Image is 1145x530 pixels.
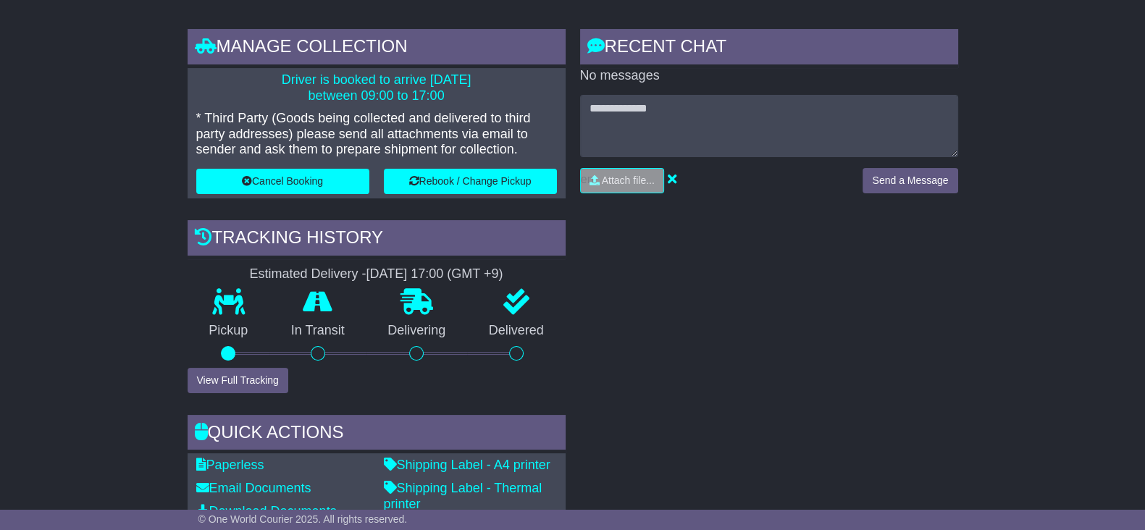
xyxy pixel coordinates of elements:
p: Delivered [467,323,566,339]
div: Manage collection [188,29,566,68]
div: Tracking history [188,220,566,259]
div: Estimated Delivery - [188,266,566,282]
button: Cancel Booking [196,169,369,194]
div: RECENT CHAT [580,29,958,68]
div: [DATE] 17:00 (GMT +9) [366,266,503,282]
button: View Full Tracking [188,368,288,393]
p: Pickup [188,323,270,339]
div: Quick Actions [188,415,566,454]
p: Driver is booked to arrive [DATE] between 09:00 to 17:00 [196,72,557,104]
a: Paperless [196,458,264,472]
p: * Third Party (Goods being collected and delivered to third party addresses) please send all atta... [196,111,557,158]
button: Send a Message [863,168,957,193]
p: In Transit [269,323,366,339]
button: Rebook / Change Pickup [384,169,557,194]
a: Email Documents [196,481,311,495]
a: Download Documents [196,504,337,518]
a: Shipping Label - Thermal printer [384,481,542,511]
span: © One World Courier 2025. All rights reserved. [198,513,408,525]
p: Delivering [366,323,468,339]
p: No messages [580,68,958,84]
a: Shipping Label - A4 printer [384,458,550,472]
